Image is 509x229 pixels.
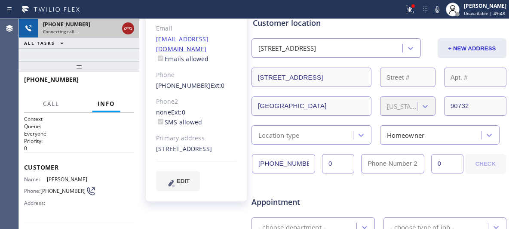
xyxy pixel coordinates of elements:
button: Call [38,96,64,112]
div: Phone [156,70,237,80]
h1: Context [24,115,134,123]
span: Connecting call… [43,28,78,34]
span: [PERSON_NAME] [47,176,90,183]
input: Ext. 2 [431,154,463,173]
div: [STREET_ADDRESS] [258,43,316,53]
h2: Queue: [24,123,134,130]
button: Mute [431,3,443,15]
input: Ext. [322,154,354,173]
span: Call [43,100,59,108]
p: 0 [24,145,134,152]
span: EDIT [177,178,190,184]
button: Hang up [122,22,134,34]
span: Info [98,100,115,108]
div: none [156,108,237,127]
button: Info [92,96,120,112]
span: [PHONE_NUMBER] [40,188,86,194]
div: Homeowner [387,130,425,140]
div: [PERSON_NAME] [464,2,506,9]
p: Everyone [24,130,134,137]
span: [PHONE_NUMBER] [43,21,90,28]
button: EDIT [156,171,200,191]
span: Customer [24,163,134,171]
div: Location type [258,130,300,140]
button: ALL TASKS [19,38,72,48]
span: Phone: [24,188,40,194]
div: Phone2 [156,97,237,107]
div: Primary address [156,133,237,143]
input: Phone Number [252,154,315,173]
span: Ext: 0 [171,108,185,116]
input: Street # [380,68,435,87]
input: SMS allowed [158,119,163,124]
button: + NEW ADDRESS [438,38,506,58]
a: [PHONE_NUMBER] [156,81,211,90]
button: CHECK [465,154,506,174]
span: Name: [24,176,47,183]
input: Address [251,68,371,87]
input: Apt. # [444,68,506,87]
input: Emails allowed [158,56,163,61]
span: Ext: 0 [211,81,225,90]
span: Unavailable | 49:48 [464,10,505,16]
span: [PHONE_NUMBER] [24,75,79,84]
input: ZIP [444,96,506,116]
span: ALL TASKS [24,40,55,46]
label: Emails allowed [156,55,209,63]
div: [STREET_ADDRESS] [156,144,237,154]
span: Appointment [251,196,335,208]
input: Phone Number 2 [361,154,424,173]
span: Address: [24,200,47,206]
a: [EMAIL_ADDRESS][DOMAIN_NAME] [156,35,209,53]
div: Email [156,24,237,34]
label: SMS allowed [156,118,202,126]
input: City [251,96,371,116]
h2: Priority: [24,137,134,145]
div: Customer location [253,17,505,29]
